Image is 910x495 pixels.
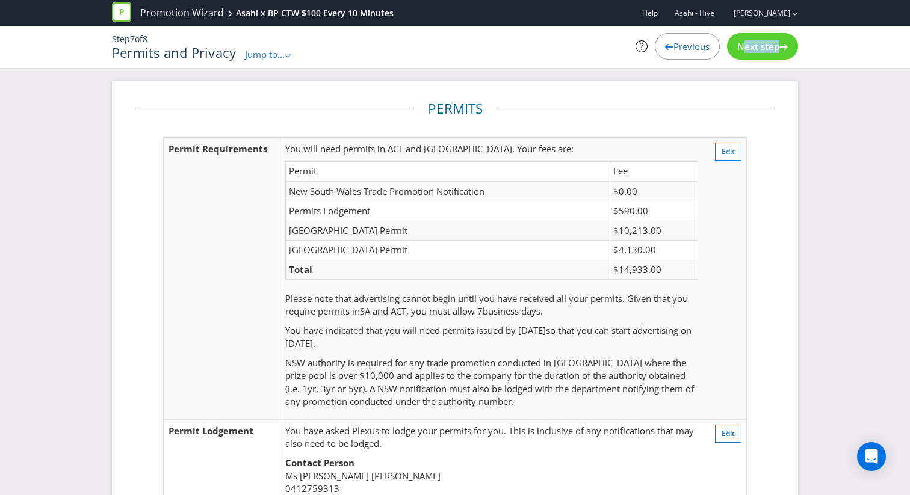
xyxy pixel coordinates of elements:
[285,182,610,201] td: New South Wales Trade Promotion Notification
[285,324,516,336] span: You have indicated that you will need permits issued by
[715,425,741,443] button: Edit
[642,8,658,18] a: Help
[236,7,394,19] div: Asahi x BP CTW $100 Every 10 Minutes
[536,305,540,317] span: s
[610,241,698,260] td: $4,130.00
[546,324,692,336] span: so that you can start advertising on
[289,263,312,275] strong: Total
[722,8,790,18] a: [PERSON_NAME]
[164,137,280,419] td: Permit Requirements
[285,162,610,182] td: Permit
[610,162,698,182] td: Fee
[140,6,224,20] a: Promotion Wizard
[483,305,536,317] span: business day
[285,143,341,155] span: You will need
[285,337,313,349] span: [DATE]
[715,143,741,161] button: Edit
[285,470,297,482] span: Ms
[135,33,143,45] span: of
[300,470,369,482] span: [PERSON_NAME]
[512,143,574,155] span: . Your fees are:
[285,425,698,450] p: You have asked Plexus to lodge your permits for you. This is inclusive of any notifications that ...
[675,8,714,18] span: Asahi - Hive
[112,33,130,45] span: Step
[673,40,710,52] span: Previous
[722,428,735,438] span: Edit
[285,482,339,494] span: 0412759313
[313,337,315,349] span: .
[371,470,441,482] span: [PERSON_NAME]
[245,48,285,60] span: Jump to...
[518,324,546,336] span: [DATE]
[285,221,610,240] td: [GEOGRAPHIC_DATA] Permit
[722,146,735,156] span: Edit
[343,143,512,155] span: permits in ACT and [GEOGRAPHIC_DATA]
[737,40,779,52] span: Next step
[285,357,698,408] p: NSW authority is required for any trade promotion conducted in [GEOGRAPHIC_DATA] where the prize ...
[610,182,698,201] td: $0.00
[285,201,610,221] td: Permits Lodgement
[610,221,698,240] td: $10,213.00
[285,457,354,469] strong: Contact Person
[610,201,698,221] td: $590.00
[610,260,698,279] td: $14,933.00
[285,241,610,260] td: [GEOGRAPHIC_DATA] Permit
[112,45,236,60] h1: Permits and Privacy
[285,292,688,317] span: Please note that advertising cannot begin until you have received all your permits. Given that yo...
[413,99,498,118] legend: Permits
[130,33,135,45] span: 7
[360,305,406,317] span: SA and ACT
[143,33,147,45] span: 8
[540,305,543,317] span: .
[406,305,475,317] span: , you must allow
[857,442,886,471] div: Open Intercom Messenger
[477,305,483,317] span: 7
